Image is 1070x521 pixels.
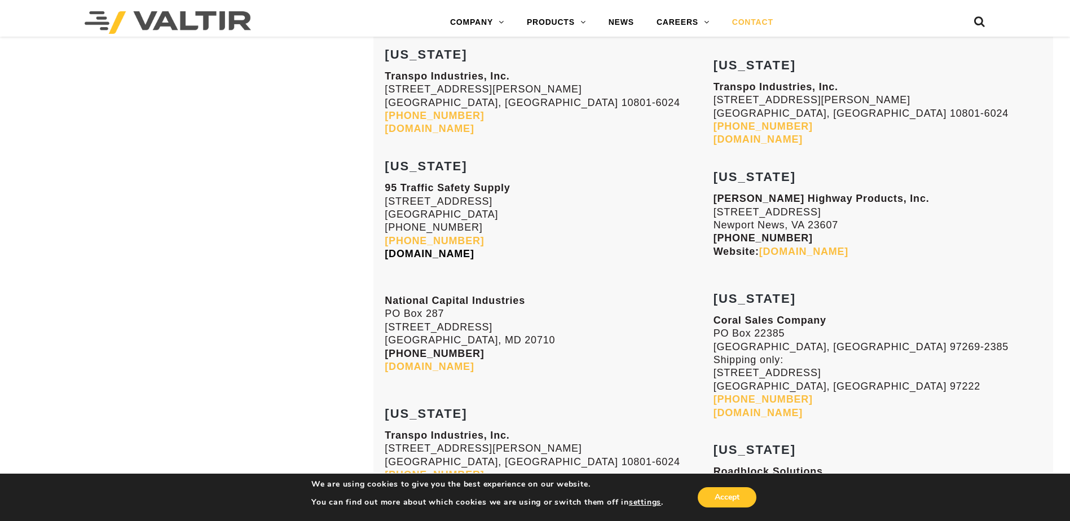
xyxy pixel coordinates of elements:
a: [PHONE_NUMBER] [714,394,813,405]
strong: [US_STATE] [714,170,796,184]
p: You can find out more about which cookies we are using or switch them off in . [311,497,663,507]
strong: [US_STATE] [714,58,796,72]
strong: Coral Sales Company [714,315,826,326]
a: [PHONE_NUMBER] [714,121,813,132]
a: [DOMAIN_NAME] [385,361,474,372]
strong: Transpo Industries, Inc. [714,81,838,92]
p: We are using cookies to give you the best experience on our website. [311,479,663,489]
p: [STREET_ADDRESS][PERSON_NAME] [GEOGRAPHIC_DATA], [GEOGRAPHIC_DATA] 10801-6024 [385,429,713,495]
p: PO Box 287 [STREET_ADDRESS] [GEOGRAPHIC_DATA], MD 20710 [385,294,713,373]
strong: [US_STATE] [385,407,467,421]
strong: [PHONE_NUMBER] Website: [714,232,848,257]
p: [STREET_ADDRESS] [GEOGRAPHIC_DATA] [PHONE_NUMBER] [385,182,713,260]
button: settings [629,497,661,507]
strong: [PHONE_NUMBER] [385,348,484,359]
button: Accept [698,487,756,507]
p: [STREET_ADDRESS][PERSON_NAME] [GEOGRAPHIC_DATA], [GEOGRAPHIC_DATA] 10801-6024 [385,70,713,136]
a: [PHONE_NUMBER] [385,235,484,246]
p: PO Box 22385 [GEOGRAPHIC_DATA], [GEOGRAPHIC_DATA] 97269-2385 Shipping only: [STREET_ADDRESS] [GEO... [714,314,1042,420]
p: [STREET_ADDRESS] Newport News, VA 23607 [714,192,1042,258]
strong: Transpo Industries, Inc. [385,70,509,82]
img: Valtir [85,11,251,34]
a: [DOMAIN_NAME] [714,134,803,145]
a: [DOMAIN_NAME] [759,246,848,257]
a: NEWS [597,11,645,34]
a: COMPANY [439,11,516,34]
strong: [US_STATE] [714,443,796,457]
p: [STREET_ADDRESS][PERSON_NAME] [GEOGRAPHIC_DATA], [GEOGRAPHIC_DATA] 10801-6024 [714,81,1042,147]
a: CAREERS [645,11,721,34]
strong: [US_STATE] [714,292,796,306]
a: CONTACT [721,11,785,34]
a: [DOMAIN_NAME] [714,407,803,418]
a: [DOMAIN_NAME] [385,123,474,134]
a: [PHONE_NUMBER] [385,469,484,480]
strong: [US_STATE] [385,159,467,173]
strong: [US_STATE] [385,47,467,61]
strong: 95 Traffic Safety Supply [385,182,510,193]
a: PRODUCTS [516,11,597,34]
strong: Transpo Industries, Inc. [385,430,509,441]
strong: [PERSON_NAME] Highway Products, Inc. [714,193,930,204]
a: [DOMAIN_NAME] [385,248,474,259]
a: [PHONE_NUMBER] [385,110,484,121]
strong: National Capital Industries [385,295,525,306]
strong: Roadblock Solutions [714,466,823,477]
